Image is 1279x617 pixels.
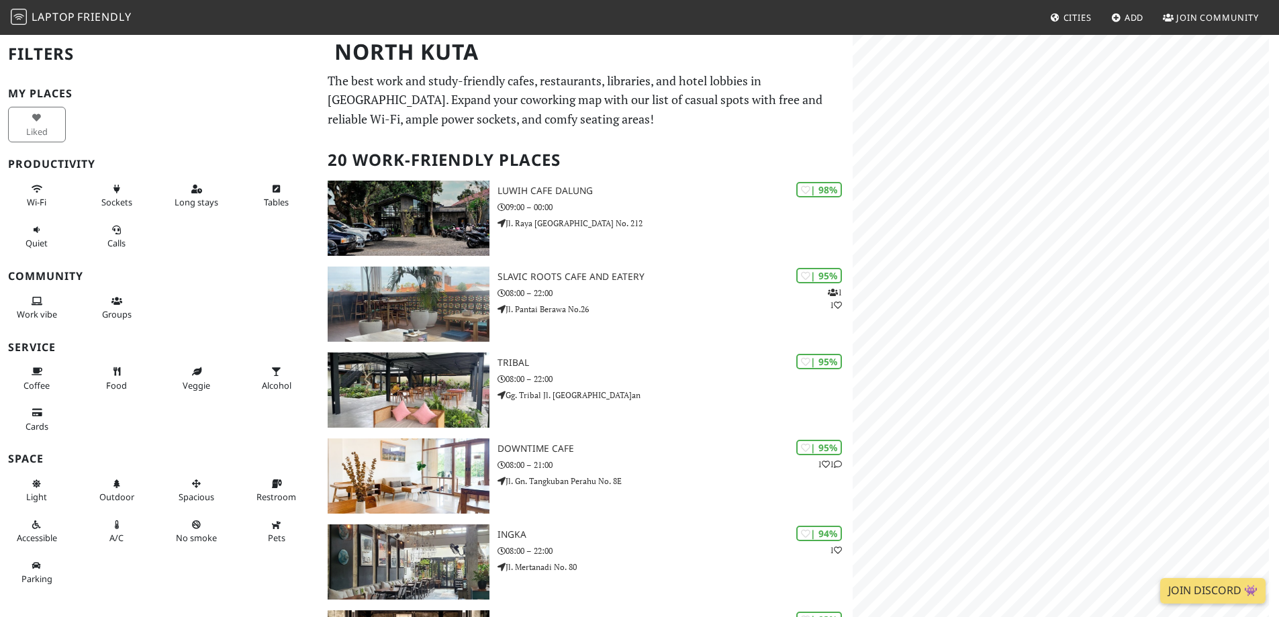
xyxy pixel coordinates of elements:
button: Spacious [168,473,226,508]
h2: 20 Work-Friendly Places [328,140,845,181]
p: Jl. Pantai Berawa No.26 [498,303,853,316]
div: | 95% [796,354,842,369]
img: Tribal [328,352,489,428]
span: Add [1125,11,1144,23]
span: Pet friendly [268,532,285,544]
a: Join Community [1157,5,1264,30]
span: Coffee [23,379,50,391]
span: Food [106,379,127,391]
button: Coffee [8,361,66,396]
span: Friendly [77,9,131,24]
h3: Slavic Roots cafe and eatery [498,271,853,283]
button: Sockets [88,178,146,213]
button: Cards [8,401,66,437]
span: Air conditioned [109,532,124,544]
a: Join Discord 👾 [1160,578,1266,604]
h2: Filters [8,34,312,75]
span: Spacious [179,491,214,503]
a: Ingka | 94% 1 Ingka 08:00 – 22:00 Jl. Mertanadi No. 80 [320,524,853,600]
div: | 95% [796,268,842,283]
a: Tribal | 95% Tribal 08:00 – 22:00 Gg. Tribal Jl. [GEOGRAPHIC_DATA]an [320,352,853,428]
button: Alcohol [248,361,305,396]
span: Quiet [26,237,48,249]
p: Jl. Raya [GEOGRAPHIC_DATA] No. 212 [498,217,853,230]
button: Parking [8,555,66,590]
span: Join Community [1176,11,1259,23]
span: Parking [21,573,52,585]
p: 1 [830,544,842,557]
span: Work-friendly tables [264,196,289,208]
h3: Community [8,270,312,283]
p: 08:00 – 21:00 [498,459,853,471]
p: Jl. Mertanadi No. 80 [498,561,853,573]
h1: North Kuta [324,34,850,70]
span: Stable Wi-Fi [27,196,46,208]
p: 08:00 – 22:00 [498,373,853,385]
span: Smoke free [176,532,217,544]
span: People working [17,308,57,320]
h3: Tribal [498,357,853,369]
span: Accessible [17,532,57,544]
span: Veggie [183,379,210,391]
button: Wi-Fi [8,178,66,213]
h3: Ingka [498,529,853,540]
span: Restroom [256,491,296,503]
a: Slavic Roots cafe and eatery | 95% 11 Slavic Roots cafe and eatery 08:00 – 22:00 Jl. Pantai Beraw... [320,267,853,342]
div: | 98% [796,182,842,197]
button: Veggie [168,361,226,396]
button: Accessible [8,514,66,549]
p: 08:00 – 22:00 [498,544,853,557]
button: Tables [248,178,305,213]
span: Video/audio calls [107,237,126,249]
p: Gg. Tribal Jl. [GEOGRAPHIC_DATA]an [498,389,853,401]
button: Long stays [168,178,226,213]
button: Restroom [248,473,305,508]
a: Add [1106,5,1149,30]
span: Long stays [175,196,218,208]
p: The best work and study-friendly cafes, restaurants, libraries, and hotel lobbies in [GEOGRAPHIC_... [328,71,845,129]
img: Ingka [328,524,489,600]
button: Outdoor [88,473,146,508]
img: LaptopFriendly [11,9,27,25]
img: Slavic Roots cafe and eatery [328,267,489,342]
p: 09:00 – 00:00 [498,201,853,213]
span: Alcohol [262,379,291,391]
span: Credit cards [26,420,48,432]
h3: Downtime Cafe [498,443,853,455]
button: No smoke [168,514,226,549]
button: Light [8,473,66,508]
div: | 95% [796,440,842,455]
button: Food [88,361,146,396]
span: Outdoor area [99,491,134,503]
button: Pets [248,514,305,549]
h3: Space [8,453,312,465]
h3: Luwih Cafe Dalung [498,185,853,197]
a: Downtime Cafe | 95% 11 Downtime Cafe 08:00 – 21:00 Jl. Gn. Tangkuban Perahu No. 8E [320,438,853,514]
button: Work vibe [8,290,66,326]
div: | 94% [796,526,842,541]
button: A/C [88,514,146,549]
button: Groups [88,290,146,326]
span: Group tables [102,308,132,320]
a: Luwih Cafe Dalung | 98% Luwih Cafe Dalung 09:00 – 00:00 Jl. Raya [GEOGRAPHIC_DATA] No. 212 [320,181,853,256]
span: Laptop [32,9,75,24]
p: 1 1 [828,286,842,312]
button: Calls [88,219,146,254]
a: Cities [1045,5,1097,30]
h3: My Places [8,87,312,100]
p: 1 1 [818,458,842,471]
a: LaptopFriendly LaptopFriendly [11,6,132,30]
span: Natural light [26,491,47,503]
span: Power sockets [101,196,132,208]
p: Jl. Gn. Tangkuban Perahu No. 8E [498,475,853,487]
h3: Productivity [8,158,312,171]
h3: Service [8,341,312,354]
img: Luwih Cafe Dalung [328,181,489,256]
span: Cities [1063,11,1092,23]
button: Quiet [8,219,66,254]
p: 08:00 – 22:00 [498,287,853,299]
img: Downtime Cafe [328,438,489,514]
